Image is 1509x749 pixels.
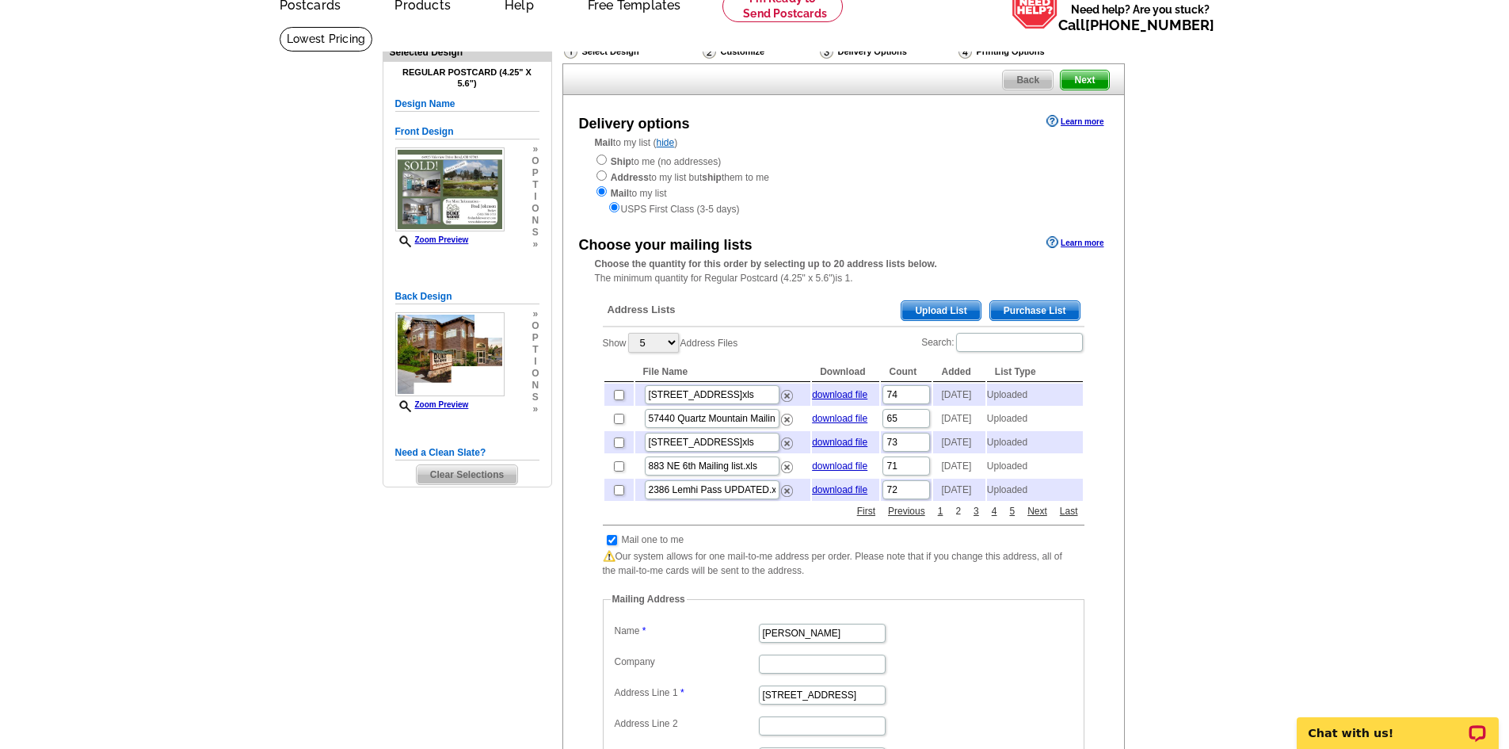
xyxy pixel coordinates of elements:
[781,461,793,473] img: delete.png
[615,717,757,731] label: Address Line 2
[702,172,722,183] strong: ship
[615,624,757,638] label: Name
[564,44,577,59] img: Select Design
[532,167,539,179] span: p
[1046,236,1103,249] a: Learn more
[615,655,757,669] label: Company
[417,465,517,484] span: Clear Selections
[1286,699,1509,749] iframe: LiveChat chat widget
[958,44,972,59] img: Printing Options & Summary
[595,137,613,148] strong: Mail
[395,312,505,396] img: small-thumb.jpg
[532,356,539,368] span: i
[611,188,629,199] strong: Mail
[818,44,957,63] div: Delivery Options
[603,550,615,563] img: warning.png
[1085,17,1214,33] a: [PHONE_NUMBER]
[933,455,985,477] td: [DATE]
[853,504,879,518] a: First
[532,227,539,239] span: s
[395,235,469,244] a: Zoom Preview
[628,333,679,353] select: ShowAddress Files
[781,387,793,398] a: Remove this list
[383,44,551,59] div: Selected Design
[395,67,539,88] h4: Regular Postcard (4.25" x 5.6")
[595,201,1092,216] div: USPS First Class (3-5 days)
[611,156,631,167] strong: Ship
[1023,504,1051,518] a: Next
[781,411,793,422] a: Remove this list
[562,44,701,63] div: Select Design
[781,438,793,449] img: delete.png
[987,384,1083,406] td: Uploaded
[395,445,539,460] h5: Need a Clean Slate?
[532,392,539,403] span: s
[395,97,539,112] h5: Design Name
[635,362,811,382] th: File Name
[781,482,793,493] a: Remove this list
[957,44,1098,63] div: Printing Options
[933,384,985,406] td: [DATE]
[611,172,649,183] strong: Address
[990,301,1080,320] span: Purchase List
[781,458,793,469] a: Remove this list
[781,414,793,426] img: delete.png
[621,532,685,548] td: Mail one to me
[563,136,1124,216] div: to my list ( )
[532,368,539,380] span: o
[781,434,793,445] a: Remove this list
[603,331,738,354] label: Show Address Files
[532,215,539,227] span: n
[881,362,932,382] th: Count
[987,479,1083,501] td: Uploaded
[1056,504,1082,518] a: Last
[532,155,539,167] span: o
[595,258,937,269] strong: Choose the quantity for this order by selecting up to 20 address lists below.
[1061,71,1108,90] span: Next
[1005,504,1019,518] a: 5
[532,239,539,250] span: »
[611,592,687,606] legend: Mailing Address
[532,403,539,415] span: »
[933,407,985,430] td: [DATE]
[901,301,980,320] span: Upload List
[956,333,1083,352] input: Search:
[532,203,539,215] span: o
[812,413,867,424] a: download file
[395,289,539,304] h5: Back Design
[532,308,539,320] span: »
[987,431,1083,453] td: Uploaded
[532,320,539,332] span: o
[532,179,539,191] span: t
[933,479,985,501] td: [DATE]
[987,362,1083,382] th: List Type
[781,485,793,497] img: delete.png
[987,455,1083,477] td: Uploaded
[608,303,676,317] span: Address Lists
[988,504,1001,518] a: 4
[933,362,985,382] th: Added
[812,484,867,495] a: download file
[395,400,469,409] a: Zoom Preview
[951,504,965,518] a: 2
[1058,17,1214,33] span: Call
[921,331,1084,353] label: Search:
[933,431,985,453] td: [DATE]
[884,504,929,518] a: Previous
[1002,70,1054,90] a: Back
[532,191,539,203] span: i
[812,389,867,400] a: download file
[657,137,675,148] a: hide
[595,153,1092,216] div: to me (no addresses) to my list but them to me to my list
[1046,115,1103,128] a: Learn more
[1058,2,1222,33] span: Need help? Are you stuck?
[563,257,1124,285] div: The minimum quantity for Regular Postcard (4.25" x 5.6")is 1.
[781,390,793,402] img: delete.png
[579,113,690,135] div: Delivery options
[987,407,1083,430] td: Uploaded
[395,124,539,139] h5: Front Design
[701,44,818,59] div: Customize
[820,44,833,59] img: Delivery Options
